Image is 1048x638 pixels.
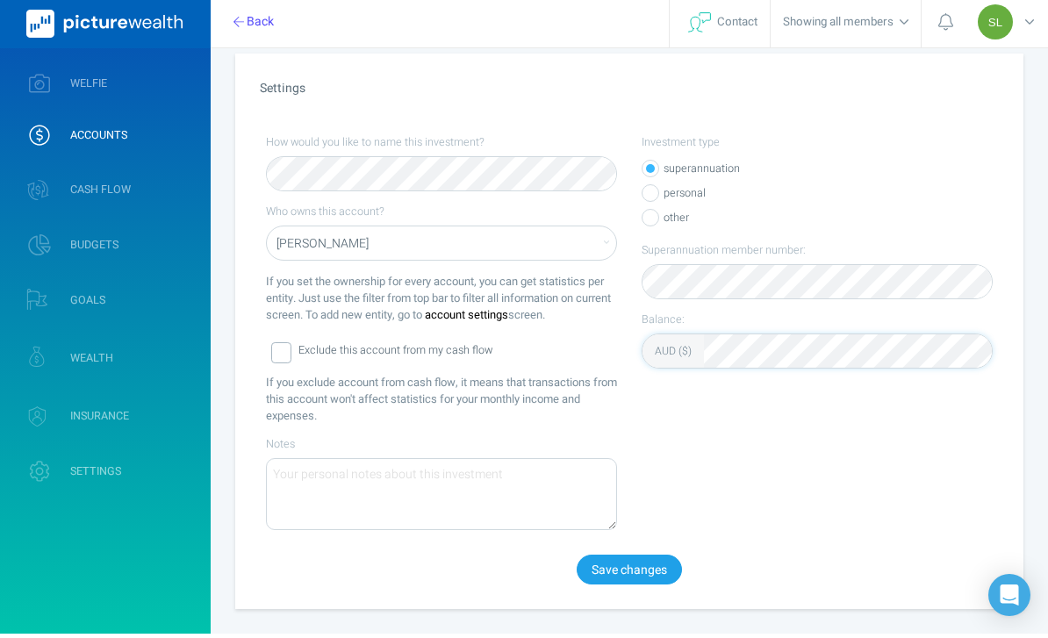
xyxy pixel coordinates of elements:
[70,81,107,95] span: WELFIE
[70,355,113,369] span: WEALTH
[266,441,617,456] label: Notes
[26,14,183,42] img: PictureWealth
[659,210,993,234] label: other
[70,297,105,312] span: GOALS
[266,208,617,224] label: Who owns this account?
[978,9,1013,44] div: Steven Lyon
[988,20,1002,33] span: SL
[642,316,993,332] label: Balance:
[260,83,305,102] span: Settings
[266,139,617,154] label: How would you like to name this investment?
[70,413,129,427] span: INSURANCE
[659,161,993,185] label: superannuation
[577,559,682,589] button: Save changes
[688,17,711,37] img: svg+xml;base64,PHN2ZyB4bWxucz0iaHR0cDovL3d3dy53My5vcmcvMjAwMC9zdmciIHdpZHRoPSIyNyIgaGVpZ2h0PSIyNC...
[655,348,692,363] div: AUD ($)
[266,378,617,428] div: If you exclude account from cash flow, it means that transactions from this account won't affect ...
[223,11,285,40] button: Back
[70,469,121,483] span: SETTINGS
[70,242,118,256] span: BUDGETS
[642,247,993,262] label: Superannuation member number:
[425,311,508,327] a: account settings
[70,187,131,201] span: CASH FLOW
[266,277,617,327] div: If you set the ownership for every account, you can get statistics per entity. Just use the filte...
[642,139,993,154] label: Investment type
[659,185,993,210] label: personal
[988,578,1030,620] div: Open Intercom Messenger
[70,133,127,147] span: ACCOUNTS
[298,347,610,362] label: Exclude this account from my cash flow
